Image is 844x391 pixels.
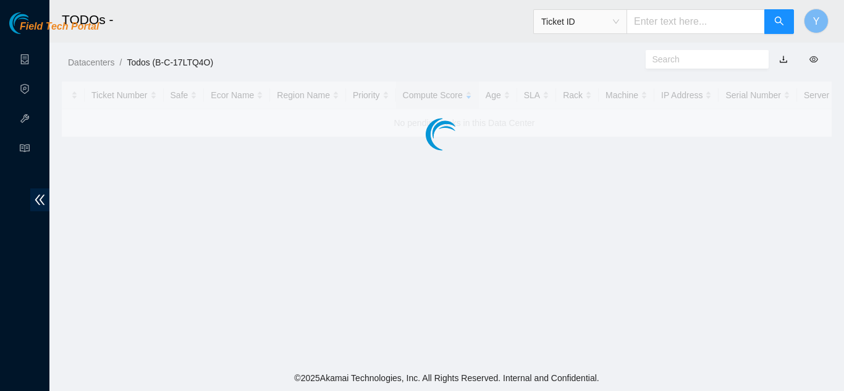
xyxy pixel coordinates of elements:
span: double-left [30,188,49,211]
button: Y [804,9,829,33]
span: Ticket ID [541,12,619,31]
footer: © 2025 Akamai Technologies, Inc. All Rights Reserved. Internal and Confidential. [49,365,844,391]
input: Enter text here... [627,9,765,34]
a: Todos (B-C-17LTQ4O) [127,57,213,67]
span: read [20,138,30,162]
span: / [119,57,122,67]
button: download [770,49,797,69]
span: Field Tech Portal [20,21,99,33]
input: Search [652,53,753,66]
img: Akamai Technologies [9,12,62,34]
span: Y [813,14,820,29]
span: search [774,16,784,28]
a: Datacenters [68,57,114,67]
button: search [764,9,794,34]
a: Akamai TechnologiesField Tech Portal [9,22,99,38]
span: eye [809,55,818,64]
